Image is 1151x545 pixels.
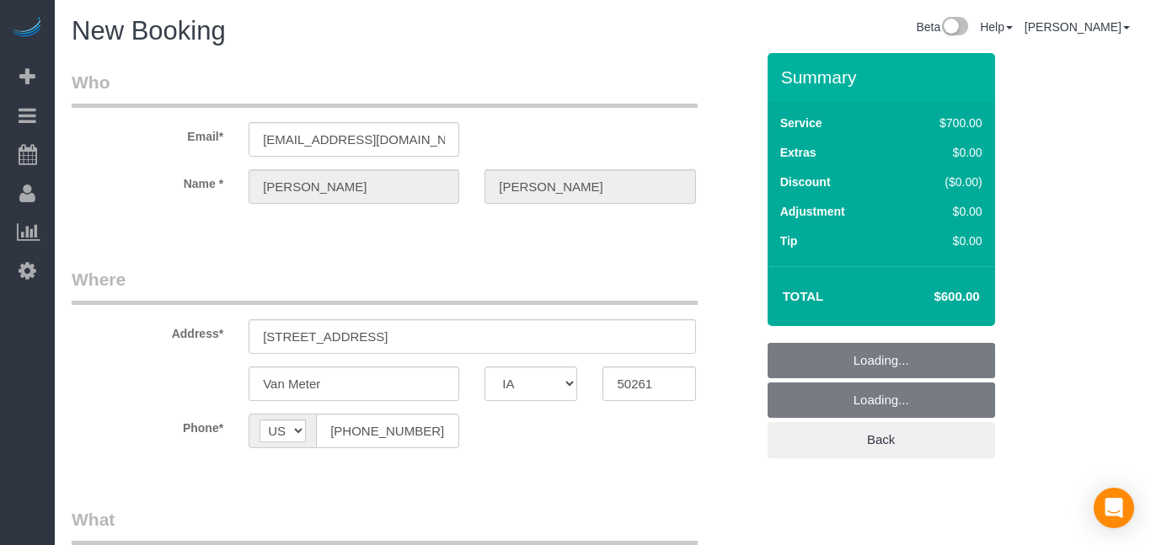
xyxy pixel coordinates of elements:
[783,289,824,303] strong: Total
[780,174,831,190] label: Discount
[316,414,459,448] input: Phone*
[72,267,698,305] legend: Where
[10,17,44,40] img: Automaid Logo
[1094,488,1134,528] div: Open Intercom Messenger
[780,203,845,220] label: Adjustment
[781,67,987,87] h3: Summary
[904,174,982,190] div: ($0.00)
[904,115,982,131] div: $700.00
[59,122,236,145] label: Email*
[249,169,459,204] input: First Name*
[59,319,236,342] label: Address*
[72,16,226,45] span: New Booking
[980,20,1013,34] a: Help
[904,232,982,249] div: $0.00
[72,507,698,545] legend: What
[249,122,459,157] input: Email*
[780,232,798,249] label: Tip
[780,144,816,161] label: Extras
[59,169,236,192] label: Name *
[916,20,968,34] a: Beta
[484,169,695,204] input: Last Name*
[904,203,982,220] div: $0.00
[940,17,968,39] img: New interface
[72,70,698,108] legend: Who
[249,366,459,401] input: City*
[904,144,982,161] div: $0.00
[59,414,236,436] label: Phone*
[1025,20,1130,34] a: [PERSON_NAME]
[780,115,822,131] label: Service
[768,422,995,457] a: Back
[883,290,979,304] h4: $600.00
[602,366,695,401] input: Zip Code*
